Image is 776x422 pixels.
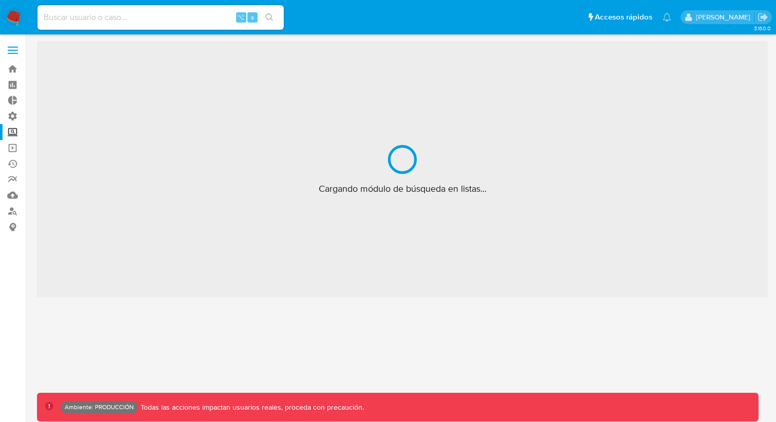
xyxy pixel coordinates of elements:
[237,12,245,22] span: ⌥
[696,12,754,22] p: gonzalo.prendes@mercadolibre.com
[758,12,768,23] a: Salir
[65,405,134,409] p: Ambiente: PRODUCCIÓN
[663,13,671,22] a: Notificaciones
[138,403,364,412] p: Todas las acciones impactan usuarios reales, proceda con precaución.
[595,12,652,23] span: Accesos rápidos
[37,11,284,24] input: Buscar usuario o caso...
[319,183,487,195] span: Cargando módulo de búsqueda en listas...
[259,10,280,25] button: search-icon
[251,12,254,22] span: s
